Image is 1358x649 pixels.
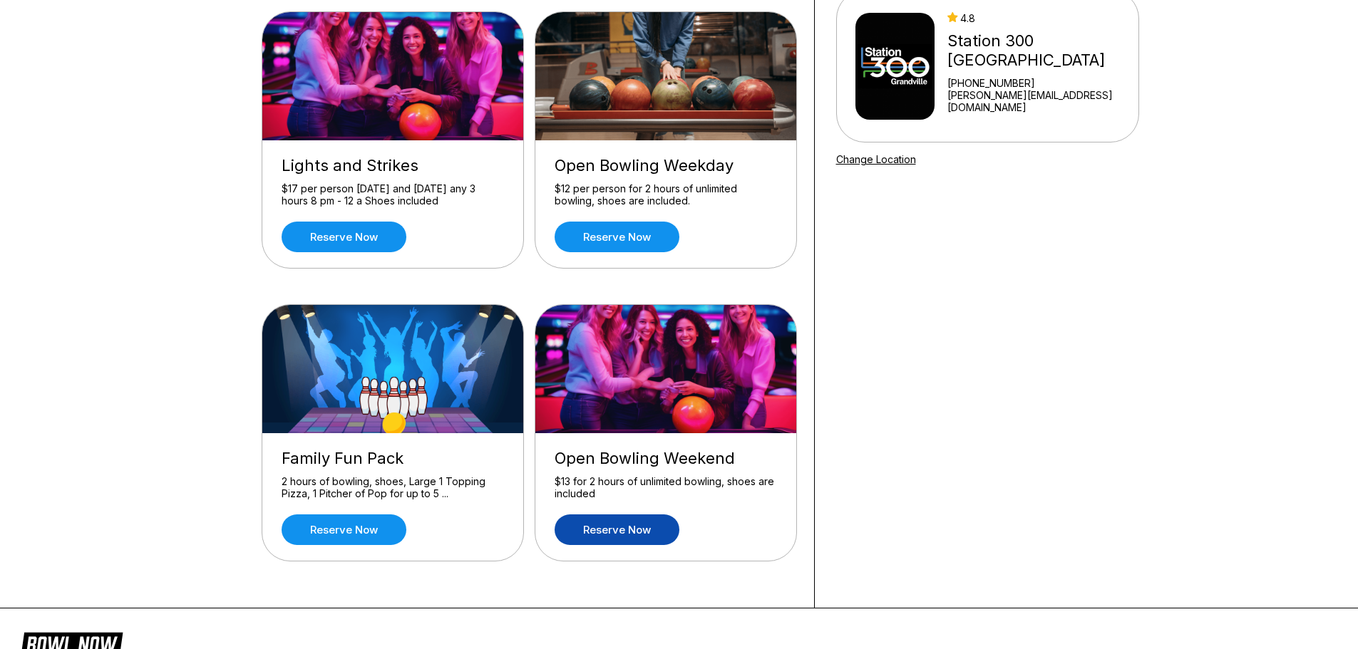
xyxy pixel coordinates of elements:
[282,449,504,468] div: Family Fun Pack
[282,514,406,545] a: Reserve now
[555,156,777,175] div: Open Bowling Weekday
[555,475,777,500] div: $13 for 2 hours of unlimited bowling, shoes are included
[555,449,777,468] div: Open Bowling Weekend
[947,31,1132,70] div: Station 300 [GEOGRAPHIC_DATA]
[282,156,504,175] div: Lights and Strikes
[947,77,1132,89] div: [PHONE_NUMBER]
[836,153,916,165] a: Change Location
[262,305,525,433] img: Family Fun Pack
[282,222,406,252] a: Reserve now
[555,514,679,545] a: Reserve now
[535,12,798,140] img: Open Bowling Weekday
[282,182,504,207] div: $17 per person [DATE] and [DATE] any 3 hours 8 pm - 12 a Shoes included
[262,12,525,140] img: Lights and Strikes
[855,13,935,120] img: Station 300 Grandville
[947,89,1132,113] a: [PERSON_NAME][EMAIL_ADDRESS][DOMAIN_NAME]
[947,12,1132,24] div: 4.8
[555,222,679,252] a: Reserve now
[535,305,798,433] img: Open Bowling Weekend
[282,475,504,500] div: 2 hours of bowling, shoes, Large 1 Topping Pizza, 1 Pitcher of Pop for up to 5 ...
[555,182,777,207] div: $12 per person for 2 hours of unlimited bowling, shoes are included.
